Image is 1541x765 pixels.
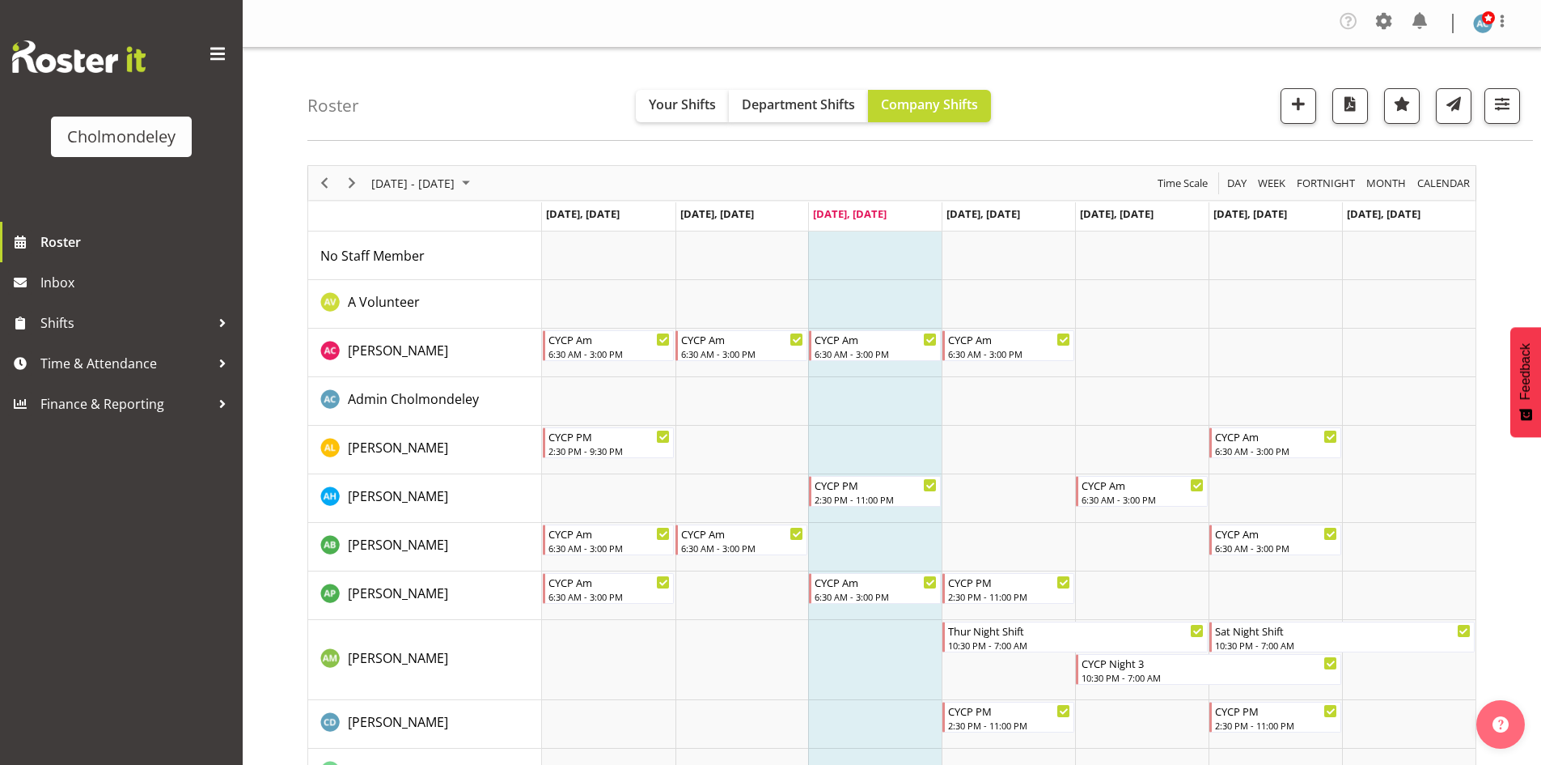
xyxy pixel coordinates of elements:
[948,590,1070,603] div: 2:30 PM - 11:00 PM
[1225,173,1250,193] button: Timeline Day
[948,719,1070,732] div: 2:30 PM - 11:00 PM
[815,347,937,360] div: 6:30 AM - 3:00 PM
[308,572,542,620] td: Amelie Paroll resource
[348,536,448,554] span: [PERSON_NAME]
[1213,206,1287,221] span: [DATE], [DATE]
[1156,173,1209,193] span: Time Scale
[729,90,868,122] button: Department Shifts
[681,331,803,347] div: CYCP Am
[1215,444,1337,457] div: 6:30 AM - 3:00 PM
[948,623,1204,639] div: Thur Night Shift
[307,96,359,115] h4: Roster
[548,574,671,590] div: CYCP Am
[675,330,807,361] div: Abigail Chessum"s event - CYCP Am Begin From Tuesday, September 2, 2025 at 6:30:00 AM GMT+12:00 E...
[1082,671,1337,684] div: 10:30 PM - 7:00 AM
[548,444,671,457] div: 2:30 PM - 9:30 PM
[1209,427,1341,458] div: Alexandra Landolt"s event - CYCP Am Begin From Saturday, September 6, 2025 at 6:30:00 AM GMT+12:0...
[548,331,671,347] div: CYCP Am
[311,166,338,200] div: Previous
[348,292,420,312] a: A Volunteer
[308,474,542,523] td: Alexzarn Harmer resource
[40,392,210,416] span: Finance & Reporting
[649,96,716,113] span: Your Shifts
[348,438,448,457] a: [PERSON_NAME]
[1215,542,1337,555] div: 6:30 AM - 3:00 PM
[1256,173,1287,193] span: Week
[308,232,542,280] td: No Staff Member resource
[543,525,675,555] div: Ally Brown"s event - CYCP Am Begin From Monday, September 1, 2025 at 6:30:00 AM GMT+12:00 Ends At...
[12,40,146,73] img: Rosterit website logo
[314,173,336,193] button: Previous
[1436,88,1471,124] button: Send a list of all shifts for the selected filtered period to all rostered employees.
[543,427,675,458] div: Alexandra Landolt"s event - CYCP PM Begin From Monday, September 1, 2025 at 2:30:00 PM GMT+12:00 ...
[1518,343,1533,400] span: Feedback
[348,584,448,602] span: [PERSON_NAME]
[1347,206,1420,221] span: [DATE], [DATE]
[815,477,937,493] div: CYCP PM
[1076,654,1341,685] div: Andrea McMurray"s event - CYCP Night 3 Begin From Friday, September 5, 2025 at 10:30:00 PM GMT+12...
[1364,173,1409,193] button: Timeline Month
[1332,88,1368,124] button: Download a PDF of the roster according to the set date range.
[308,620,542,700] td: Andrea McMurray resource
[320,247,425,265] span: No Staff Member
[1281,88,1316,124] button: Add a new shift
[813,206,887,221] span: [DATE], [DATE]
[942,330,1074,361] div: Abigail Chessum"s event - CYCP Am Begin From Thursday, September 4, 2025 at 6:30:00 AM GMT+12:00 ...
[809,573,941,604] div: Amelie Paroll"s event - CYCP Am Begin From Wednesday, September 3, 2025 at 6:30:00 AM GMT+12:00 E...
[548,428,671,444] div: CYCP PM
[681,542,803,555] div: 6:30 AM - 3:00 PM
[1415,173,1473,193] button: Month
[348,390,479,408] span: Admin Cholmondeley
[948,703,1070,719] div: CYCP PM
[1294,173,1358,193] button: Fortnight
[1155,173,1211,193] button: Time Scale
[1510,327,1541,437] button: Feedback - Show survey
[680,206,754,221] span: [DATE], [DATE]
[370,173,456,193] span: [DATE] - [DATE]
[348,293,420,311] span: A Volunteer
[348,439,448,457] span: [PERSON_NAME]
[548,542,671,555] div: 6:30 AM - 3:00 PM
[67,125,176,149] div: Cholmondeley
[948,331,1070,347] div: CYCP Am
[1473,14,1492,33] img: additional-cycp-required1509.jpg
[942,702,1074,733] div: Camille Davidson"s event - CYCP PM Begin From Thursday, September 4, 2025 at 2:30:00 PM GMT+12:00...
[348,487,448,505] span: [PERSON_NAME]
[815,493,937,506] div: 2:30 PM - 11:00 PM
[341,173,363,193] button: Next
[815,331,937,347] div: CYCP Am
[1076,476,1208,507] div: Alexzarn Harmer"s event - CYCP Am Begin From Friday, September 5, 2025 at 6:30:00 AM GMT+12:00 En...
[348,535,448,555] a: [PERSON_NAME]
[1215,623,1471,639] div: Sat Night Shift
[348,341,448,360] a: [PERSON_NAME]
[1082,477,1204,493] div: CYCP Am
[308,329,542,377] td: Abigail Chessum resource
[1215,719,1337,732] div: 2:30 PM - 11:00 PM
[338,166,366,200] div: Next
[681,525,803,542] div: CYCP Am
[40,230,235,254] span: Roster
[1082,493,1204,506] div: 6:30 AM - 3:00 PM
[681,347,803,360] div: 6:30 AM - 3:00 PM
[946,206,1020,221] span: [DATE], [DATE]
[348,713,448,731] span: [PERSON_NAME]
[348,649,448,667] span: [PERSON_NAME]
[881,96,978,113] span: Company Shifts
[548,525,671,542] div: CYCP Am
[1215,428,1337,444] div: CYCP Am
[1215,703,1337,719] div: CYCP PM
[868,90,991,122] button: Company Shifts
[815,574,937,590] div: CYCP Am
[1492,716,1509,733] img: help-xxl-2.png
[320,246,425,266] a: No Staff Member
[348,487,448,506] a: [PERSON_NAME]
[942,622,1208,652] div: Andrea McMurray"s event - Thur Night Shift Begin From Thursday, September 4, 2025 at 10:30:00 PM ...
[543,330,675,361] div: Abigail Chessum"s event - CYCP Am Begin From Monday, September 1, 2025 at 6:30:00 AM GMT+12:00 En...
[1209,525,1341,555] div: Ally Brown"s event - CYCP Am Begin From Saturday, September 6, 2025 at 6:30:00 AM GMT+12:00 Ends ...
[308,700,542,749] td: Camille Davidson resource
[1215,639,1471,652] div: 10:30 PM - 7:00 AM
[308,377,542,426] td: Admin Cholmondeley resource
[369,173,477,193] button: September 01 - 07, 2025
[1484,88,1520,124] button: Filter Shifts
[1209,622,1475,652] div: Andrea McMurray"s event - Sat Night Shift Begin From Saturday, September 6, 2025 at 10:30:00 PM G...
